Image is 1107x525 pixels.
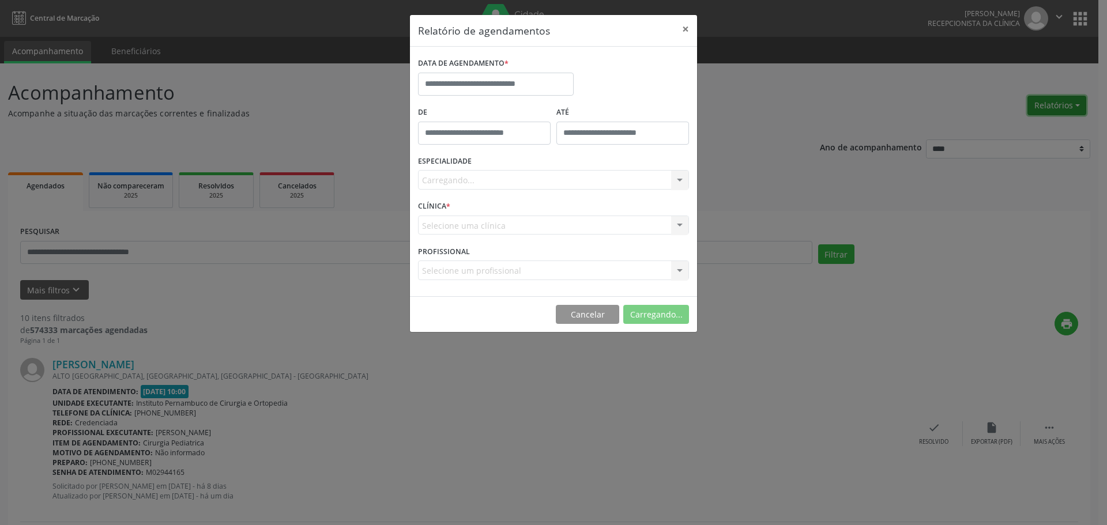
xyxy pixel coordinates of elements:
label: DATA DE AGENDAMENTO [418,55,509,73]
h5: Relatório de agendamentos [418,23,550,38]
label: De [418,104,551,122]
button: Carregando... [623,305,689,324]
label: ATÉ [556,104,689,122]
button: Close [674,15,697,43]
label: CLÍNICA [418,198,450,216]
button: Cancelar [556,305,619,324]
label: PROFISSIONAL [418,243,470,260]
label: ESPECIALIDADE [418,153,472,171]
